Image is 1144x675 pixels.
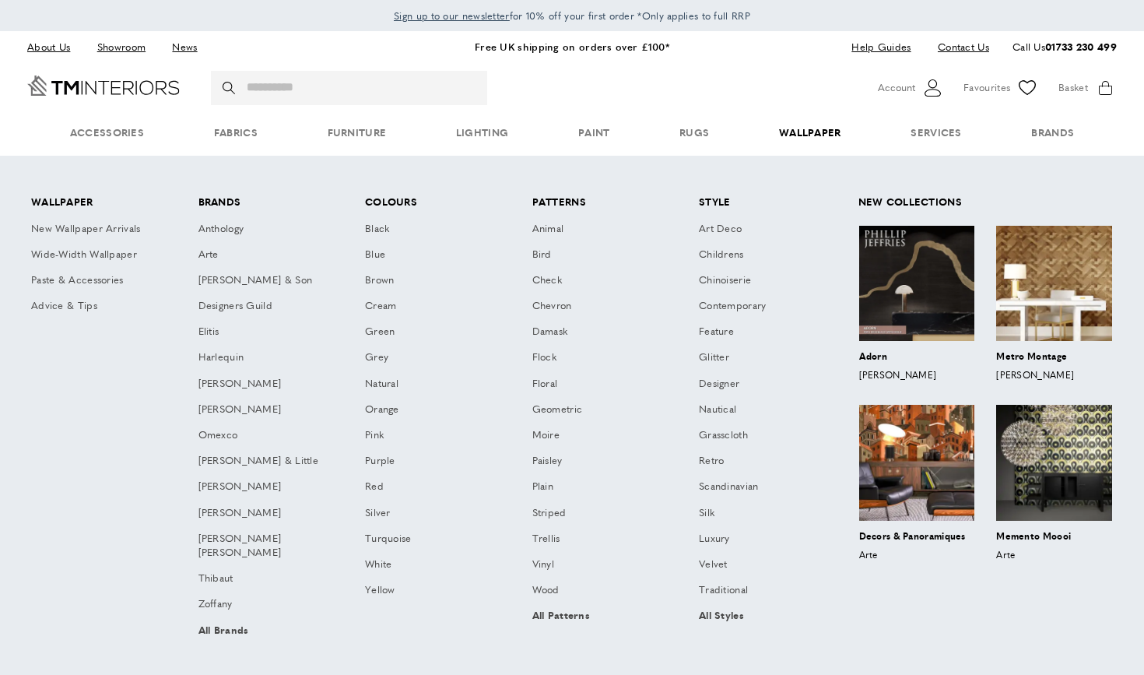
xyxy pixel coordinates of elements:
a: Omexco [191,424,331,449]
a: [PERSON_NAME] & Little [191,449,331,475]
a: 01733 230 499 [1045,39,1117,54]
a: Harlequin [191,346,331,371]
a: Orange [357,398,497,424]
a: Yellow [357,578,497,604]
a: Chevron [525,294,665,320]
a: Help Guides [840,37,922,58]
a: Wallpaper [744,109,876,156]
a: All Styles [691,604,831,630]
a: Animal [525,217,665,243]
a: Furniture [293,109,421,156]
a: Red [357,475,497,501]
a: Anthology [191,217,331,243]
button: Search [223,71,238,105]
a: Traditional [691,578,831,604]
a: [PERSON_NAME] & Son [191,269,331,294]
a: Flock [525,346,665,371]
a: All Patterns [525,604,665,630]
a: Brown [357,269,497,294]
a: Check [525,269,665,294]
a: Vinyl [525,553,665,578]
span: Favourites [963,79,1010,96]
span: Accessories [35,109,179,156]
a: Lighting [421,109,543,156]
a: White [357,553,497,578]
a: [PERSON_NAME] [191,398,331,424]
a: Blue [357,243,497,269]
a: Silver [357,501,497,527]
a: Luxury [691,527,831,553]
a: Wallpaper [23,191,163,216]
span: Sign up to our newsletter [394,9,510,23]
a: Turquoise [357,527,497,553]
a: Silk [691,501,831,527]
a: Designer [691,372,831,398]
a: [PERSON_NAME] [191,501,331,527]
a: Bird [525,243,665,269]
a: All Brands [191,619,331,645]
a: Brands [997,109,1109,156]
a: Services [876,109,997,156]
a: Advice & Tips [23,294,163,320]
a: Damask [525,320,665,346]
a: Grasscloth [691,424,831,449]
a: Scandinavian [691,475,831,501]
a: Sign up to our newsletter [394,8,510,23]
a: Fabrics [179,109,293,156]
a: Thibaut [191,567,331,592]
a: Brands [191,191,331,216]
a: Showroom [86,37,157,58]
a: News [160,37,209,58]
a: Paint [543,109,644,156]
a: Style [691,191,831,216]
a: Feature [691,320,831,346]
a: Favourites [963,76,1039,100]
a: Plain [525,475,665,501]
a: Zoffany [191,592,331,618]
a: Velvet [691,553,831,578]
a: Striped [525,501,665,527]
a: Patterns [525,191,665,216]
span: New Collections [851,191,1121,216]
a: Chinoiserie [691,269,831,294]
a: [PERSON_NAME] [191,475,331,501]
a: Natural [357,372,497,398]
a: Paisley [525,449,665,475]
a: Grey [357,346,497,371]
a: About Us [27,37,82,58]
button: Customer Account [878,76,944,100]
p: Call Us [1012,39,1117,55]
a: Retro [691,449,831,475]
a: Paste & Accessories [23,269,163,294]
a: Trellis [525,527,665,553]
a: Rugs [644,109,744,156]
a: Arte [191,243,331,269]
span: Account [878,79,915,96]
a: Cream [357,294,497,320]
a: Glitter [691,346,831,371]
a: Free UK shipping on orders over £100* [475,39,669,54]
a: Moire [525,424,665,449]
a: Contact Us [926,37,989,58]
a: Green [357,320,497,346]
a: Contemporary [691,294,831,320]
a: Wide-Width Wallpaper [23,243,163,269]
a: Purple [357,449,497,475]
a: Wood [525,578,665,604]
a: Geometric [525,398,665,424]
a: Go to Home page [27,76,180,96]
a: Childrens [691,243,831,269]
a: Designers Guild [191,294,331,320]
a: Black [357,217,497,243]
a: New Wallpaper Arrivals [23,217,163,243]
a: Pink [357,424,497,449]
a: [PERSON_NAME] [PERSON_NAME] [191,527,331,567]
a: [PERSON_NAME] [191,372,331,398]
span: for 10% off your first order *Only applies to full RRP [394,9,750,23]
a: Nautical [691,398,831,424]
a: Floral [525,372,665,398]
a: Elitis [191,320,331,346]
a: Art Deco [691,217,831,243]
span: Colours [357,191,497,216]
